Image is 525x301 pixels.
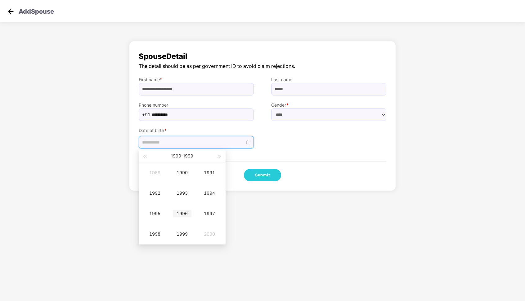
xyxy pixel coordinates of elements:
button: Submit [244,169,281,181]
td: 1993 [168,183,196,203]
img: svg+xml;base64,PHN2ZyB4bWxucz0iaHR0cDovL3d3dy53My5vcmcvMjAwMC9zdmciIHdpZHRoPSIzMCIgaGVpZ2h0PSIzMC... [6,7,16,16]
td: 1995 [141,203,168,224]
span: +91 [142,110,150,119]
div: 2000 [200,230,219,238]
div: 1989 [146,169,164,176]
div: 1997 [200,210,219,217]
td: 1994 [196,183,223,203]
div: 1991 [200,169,219,176]
div: 1998 [146,230,164,238]
td: 1996 [168,203,196,224]
div: 1993 [173,189,191,197]
span: The detail should be as per government ID to avoid claim rejections. [139,62,386,70]
div: 1996 [173,210,191,217]
label: Gender [271,102,386,108]
td: 1991 [196,162,223,183]
span: Spouse Detail [139,51,386,62]
div: 1994 [200,189,219,197]
div: 1999 [173,230,191,238]
button: 1990-1999 [171,150,193,162]
td: 1989 [141,162,168,183]
td: 1990 [168,162,196,183]
div: 1995 [146,210,164,217]
label: First name [139,76,254,83]
td: 1998 [141,224,168,244]
td: 1997 [196,203,223,224]
label: Date of birth [139,127,254,134]
td: 1999 [168,224,196,244]
td: 1992 [141,183,168,203]
div: 1990 [173,169,191,176]
div: 1992 [146,189,164,197]
label: Last name [271,76,386,83]
td: 2000 [196,224,223,244]
label: Phone number [139,102,254,108]
p: Add Spouse [19,7,54,14]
